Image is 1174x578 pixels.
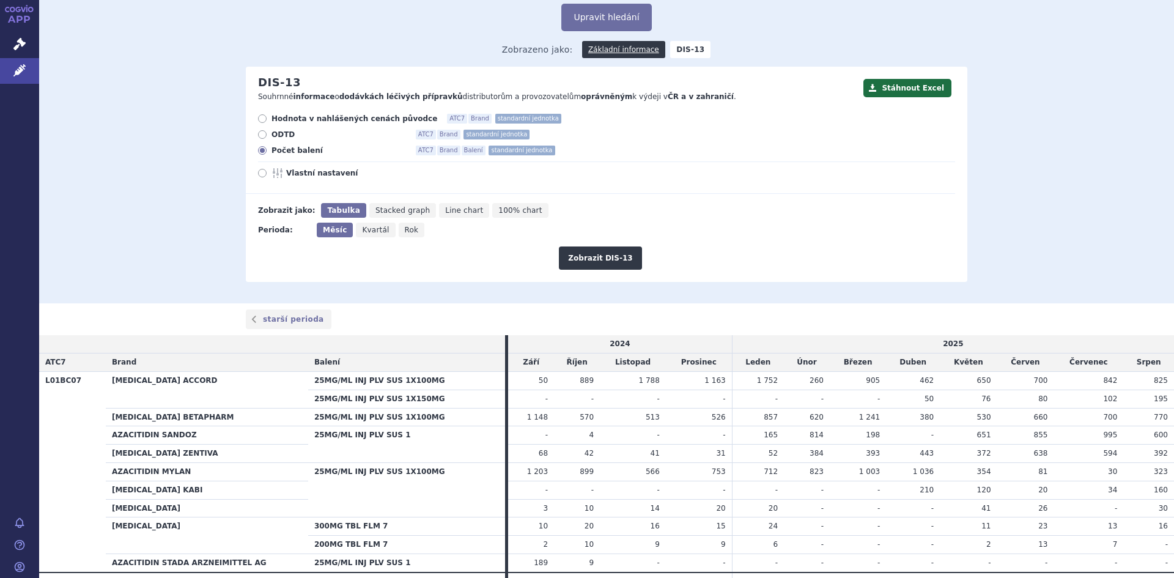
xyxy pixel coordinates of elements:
th: 25MG/ML INJ PLV SUS 1X100MG [308,371,505,390]
span: 24 [769,522,778,530]
span: 899 [580,467,594,476]
span: 9 [655,540,660,549]
th: 25MG/ML INJ PLV SUS 1 [308,426,505,463]
span: 1 241 [859,413,880,421]
th: [MEDICAL_DATA] ACCORD [106,371,308,408]
span: 462 [920,376,934,385]
span: Zobrazeno jako: [502,41,573,58]
span: - [877,522,880,530]
span: 354 [977,467,991,476]
span: standardní jednotka [495,114,561,124]
td: Prosinec [666,354,732,372]
span: - [775,395,778,403]
td: 2025 [732,335,1174,353]
span: ATC7 [447,114,467,124]
th: AZACITIDIN SANDOZ [106,426,308,445]
span: 6 [773,540,778,549]
span: Počet balení [271,146,406,155]
button: Zobrazit DIS-13 [559,246,641,270]
span: 814 [810,431,824,439]
span: 393 [866,449,880,458]
span: 570 [580,413,594,421]
span: 1 148 [527,413,548,421]
span: 41 [651,449,660,458]
th: 25MG/ML INJ PLV SUS 1 [308,554,505,572]
span: 660 [1034,413,1048,421]
span: 638 [1034,449,1048,458]
th: [MEDICAL_DATA] [106,499,308,517]
span: 30 [1159,504,1168,513]
th: AZACITIDIN STADA ARZNEIMITTEL AG [106,554,308,572]
span: 620 [810,413,824,421]
td: Únor [784,354,830,372]
span: - [931,504,934,513]
span: - [1115,504,1117,513]
span: - [545,431,548,439]
span: 1 203 [527,467,548,476]
span: - [1165,540,1168,549]
td: 2024 [508,335,732,353]
span: - [821,522,824,530]
span: Rok [405,226,419,234]
span: - [775,558,778,567]
th: 300MG TBL FLM 7 [308,517,505,536]
span: 650 [977,376,991,385]
span: - [591,395,594,403]
span: 26 [1038,504,1047,513]
span: - [931,558,934,567]
span: 20 [716,504,725,513]
span: Hodnota v nahlášených cenách původce [271,114,437,124]
span: Brand [468,114,492,124]
span: 34 [1108,486,1117,494]
span: 23 [1038,522,1047,530]
span: - [821,540,824,549]
h2: DIS-13 [258,76,301,89]
span: 905 [866,376,880,385]
th: L01BC07 [39,371,106,572]
span: 823 [810,467,824,476]
strong: DIS-13 [670,41,711,58]
span: 9 [721,540,726,549]
td: Červenec [1054,354,1123,372]
span: 68 [539,449,548,458]
span: 198 [866,431,880,439]
span: 3 [544,504,548,513]
span: - [821,558,824,567]
td: Září [508,354,554,372]
span: 160 [1154,486,1168,494]
span: 1 003 [859,467,880,476]
span: 41 [981,504,991,513]
span: 50 [539,376,548,385]
span: Brand [437,146,460,155]
th: [MEDICAL_DATA] BETAPHARM [106,408,308,426]
span: Line chart [445,206,483,215]
span: 165 [764,431,778,439]
span: 9 [589,558,594,567]
td: Březen [830,354,886,372]
span: 995 [1103,431,1117,439]
span: - [723,395,725,403]
td: Říjen [554,354,600,372]
th: 200MG TBL FLM 7 [308,536,505,554]
span: 1 752 [757,376,778,385]
span: 855 [1034,431,1048,439]
span: 7 [1113,540,1118,549]
span: 20 [769,504,778,513]
span: 50 [925,395,934,403]
span: Brand [112,358,136,366]
span: 700 [1034,376,1048,385]
span: 825 [1154,376,1168,385]
span: standardní jednotka [463,130,530,139]
span: - [877,558,880,567]
span: Balení [462,146,485,155]
span: 81 [1038,467,1047,476]
td: Červen [997,354,1054,372]
span: 651 [977,431,991,439]
span: 566 [646,467,660,476]
span: 20 [1038,486,1047,494]
th: [MEDICAL_DATA] [106,517,308,554]
span: 889 [580,376,594,385]
strong: dodávkách léčivých přípravků [339,92,463,101]
span: ODTD [271,130,406,139]
span: - [931,431,934,439]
